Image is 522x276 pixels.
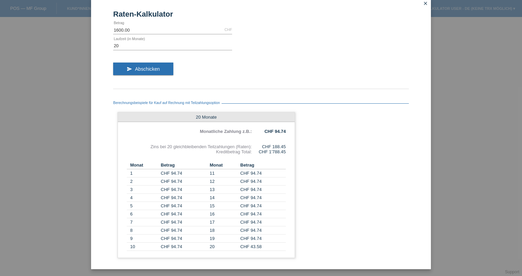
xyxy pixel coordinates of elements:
td: CHF 94.74 [240,235,286,243]
div: CHF [224,28,232,32]
td: CHF 94.74 [240,226,286,235]
td: 17 [206,218,240,226]
th: Monat [127,161,161,169]
td: 15 [206,202,240,210]
td: 6 [127,210,161,218]
div: 20 Monate [118,113,295,122]
h1: Raten-Kalkulator [113,10,409,18]
td: CHF 94.74 [161,186,206,194]
b: Monatliche Zahlung z.B.: [200,129,252,134]
td: 7 [127,218,161,226]
td: 16 [206,210,240,218]
td: 3 [127,186,161,194]
td: CHF 94.74 [240,218,286,226]
td: CHF 94.74 [240,186,286,194]
td: CHF 94.74 [240,194,286,202]
i: close [423,1,428,6]
td: 2 [127,177,161,186]
td: CHF 94.74 [161,177,206,186]
span: Abschicken [135,66,160,72]
td: 8 [127,226,161,235]
div: CHF 188.45 [252,144,286,149]
td: 9 [127,235,161,243]
button: send Abschicken [113,63,173,75]
td: CHF 94.74 [240,202,286,210]
td: 1 [127,169,161,177]
td: CHF 94.74 [161,169,206,177]
td: 5 [127,202,161,210]
td: 20 [206,243,240,251]
span: Berechnungsbeispiele für Kauf auf Rechnung mit Teilzahlungsoption [113,101,222,105]
div: CHF 1'788.45 [252,149,286,154]
td: CHF 43.58 [240,243,286,251]
td: CHF 94.74 [161,218,206,226]
td: 11 [206,169,240,177]
td: CHF 94.74 [240,169,286,177]
th: Betrag [240,161,286,169]
b: CHF 94.74 [264,129,286,134]
th: Betrag [161,161,206,169]
td: CHF 94.74 [161,210,206,218]
td: CHF 94.74 [240,177,286,186]
td: 12 [206,177,240,186]
div: Kreditbetrag Total: [127,149,252,154]
td: CHF 94.74 [161,194,206,202]
td: 13 [206,186,240,194]
td: 10 [127,243,161,251]
td: 4 [127,194,161,202]
td: CHF 94.74 [161,243,206,251]
th: Monat [206,161,240,169]
td: CHF 94.74 [161,226,206,235]
td: 18 [206,226,240,235]
td: CHF 94.74 [161,235,206,243]
td: 14 [206,194,240,202]
td: 19 [206,235,240,243]
div: Zins bei 20 gleichbleibenden Teilzahlungen (Raten): [127,144,252,149]
td: CHF 94.74 [240,210,286,218]
td: CHF 94.74 [161,202,206,210]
